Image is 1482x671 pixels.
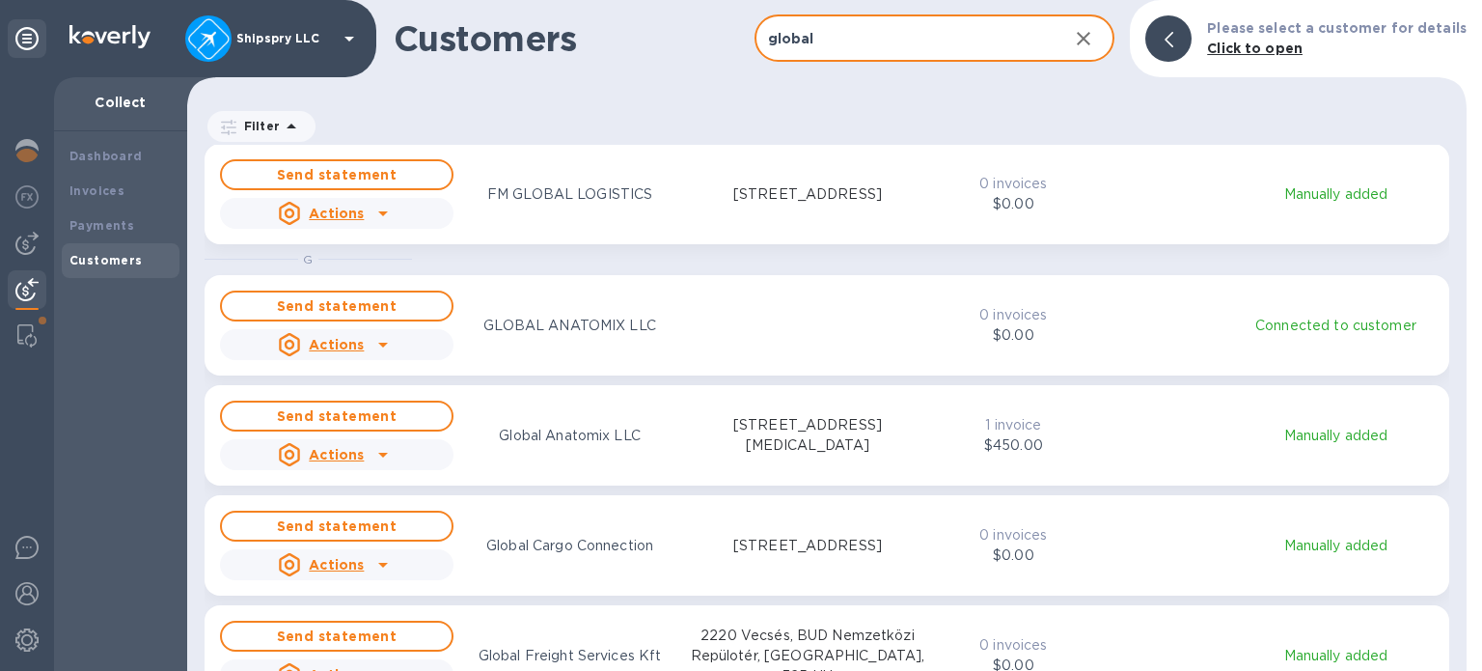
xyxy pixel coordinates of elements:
[1207,41,1303,56] b: Click to open
[220,511,453,542] button: Send statement
[483,316,656,336] p: GLOBAL ANATOMIX LLC
[309,447,364,462] u: Actions
[967,305,1060,325] p: 0 invoices
[69,183,124,198] b: Invoices
[486,536,653,556] p: Global Cargo Connection
[205,144,1449,244] button: Send statementActionsFM GLOBAL LOGISTICS[STREET_ADDRESS]0 invoices$0.00Manually added
[237,405,436,428] span: Send statement
[967,174,1060,194] p: 0 invoices
[69,93,172,112] p: Collect
[1234,536,1438,556] p: Manually added
[967,545,1060,566] p: $0.00
[309,337,364,352] u: Actions
[69,253,143,267] b: Customers
[69,218,134,233] b: Payments
[15,185,39,209] img: Foreign exchange
[1234,426,1438,446] p: Manually added
[303,252,313,266] span: G
[967,194,1060,214] p: $0.00
[1234,316,1438,336] p: Connected to customer
[487,184,653,205] p: FM GLOBAL LOGISTICS
[733,184,882,205] p: [STREET_ADDRESS]
[205,145,1467,671] div: grid
[967,525,1060,545] p: 0 invoices
[1234,184,1438,205] p: Manually added
[1207,20,1467,36] b: Please select a customer for details
[733,536,882,556] p: [STREET_ADDRESS]
[499,426,641,446] p: Global Anatomix LLC
[237,294,436,318] span: Send statement
[220,621,453,652] button: Send statement
[394,18,755,59] h1: Customers
[967,325,1060,346] p: $0.00
[236,32,333,45] p: Shipspry LLC
[309,206,364,221] u: Actions
[220,291,453,322] button: Send statement
[967,435,1060,456] p: $450.00
[220,159,453,190] button: Send statement
[309,557,364,573] u: Actions
[967,635,1060,656] p: 0 invoices
[237,163,436,186] span: Send statement
[1234,646,1438,666] p: Manually added
[8,19,46,58] div: Unpin categories
[69,149,143,163] b: Dashboard
[236,118,280,134] p: Filter
[690,415,924,456] p: [STREET_ADDRESS][MEDICAL_DATA]
[967,415,1060,435] p: 1 invoice
[237,515,436,538] span: Send statement
[220,401,453,432] button: Send statement
[205,385,1449,486] button: Send statementActionsGlobal Anatomix LLC[STREET_ADDRESS][MEDICAL_DATA]1 invoice$450.00Manually added
[69,25,151,48] img: Logo
[479,646,662,666] p: Global Freight Services Kft
[237,625,436,648] span: Send statement
[205,495,1449,596] button: Send statementActionsGlobal Cargo Connection[STREET_ADDRESS]0 invoices$0.00Manually added
[205,275,1449,376] button: Send statementActionsGLOBAL ANATOMIX LLC0 invoices$0.00Connected to customer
